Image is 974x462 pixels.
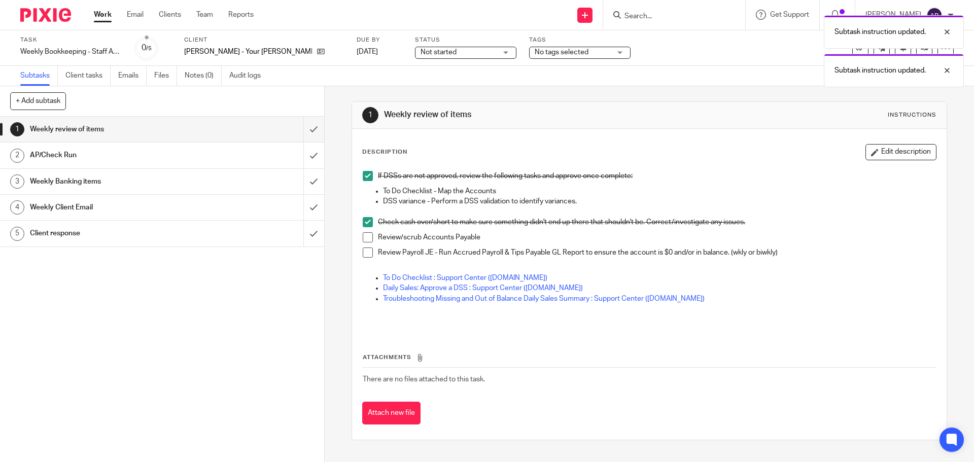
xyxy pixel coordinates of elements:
[383,186,935,196] p: To Do Checklist - Map the Accounts
[362,107,378,123] div: 1
[118,66,147,86] a: Emails
[926,7,943,23] img: svg%3E
[30,148,205,163] h1: AP/Check Run
[834,27,926,37] p: Subtask instruction updated.
[383,285,583,292] a: Daily Sales: Approve a DSS : Support Center ([DOMAIN_NAME])
[185,66,222,86] a: Notes (0)
[362,148,407,156] p: Description
[65,66,111,86] a: Client tasks
[865,144,936,160] button: Edit description
[30,174,205,189] h1: Weekly Banking items
[384,110,671,120] h1: Weekly review of items
[142,42,152,54] div: 0
[378,232,935,242] p: Review/scrub Accounts Payable
[20,66,58,86] a: Subtasks
[10,200,24,215] div: 4
[888,111,936,119] div: Instructions
[30,122,205,137] h1: Weekly review of items
[196,10,213,20] a: Team
[154,66,177,86] a: Files
[378,171,935,181] p: If DSSs are not approved, review the following tasks and approve once complete:
[834,65,926,76] p: Subtask instruction updated.
[363,354,411,360] span: Attachments
[20,8,71,22] img: Pixie
[383,274,547,281] a: To Do Checklist : Support Center ([DOMAIN_NAME])
[30,200,205,215] h1: Weekly Client Email
[362,402,421,424] button: Attach new file
[30,226,205,241] h1: Client response
[378,247,935,258] p: Review Payroll JE - Run Accrued Payroll & Tips Payable GL Report to ensure the account is $0 and/...
[378,217,935,227] p: Check cash over/short to make sure something didn't end up there that shouldn't be. Correct/inves...
[229,66,268,86] a: Audit logs
[159,10,181,20] a: Clients
[94,10,112,20] a: Work
[10,122,24,136] div: 1
[421,49,457,56] span: Not started
[184,47,312,57] p: [PERSON_NAME] - Your [PERSON_NAME] LLC
[10,174,24,189] div: 3
[127,10,144,20] a: Email
[357,36,402,44] label: Due by
[383,196,935,206] p: DSS variance - Perform a DSS validation to identify variances.
[10,149,24,163] div: 2
[10,227,24,241] div: 5
[228,10,254,20] a: Reports
[184,36,344,44] label: Client
[20,47,122,57] div: Weekly Bookkeeping - Staff Accountant - YPJ
[10,92,66,110] button: + Add subtask
[415,36,516,44] label: Status
[20,36,122,44] label: Task
[363,376,485,383] span: There are no files attached to this task.
[146,46,152,51] small: /5
[383,295,705,302] a: Troubleshooting Missing and Out of Balance Daily Sales Summary : Support Center ([DOMAIN_NAME])
[357,48,378,55] span: [DATE]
